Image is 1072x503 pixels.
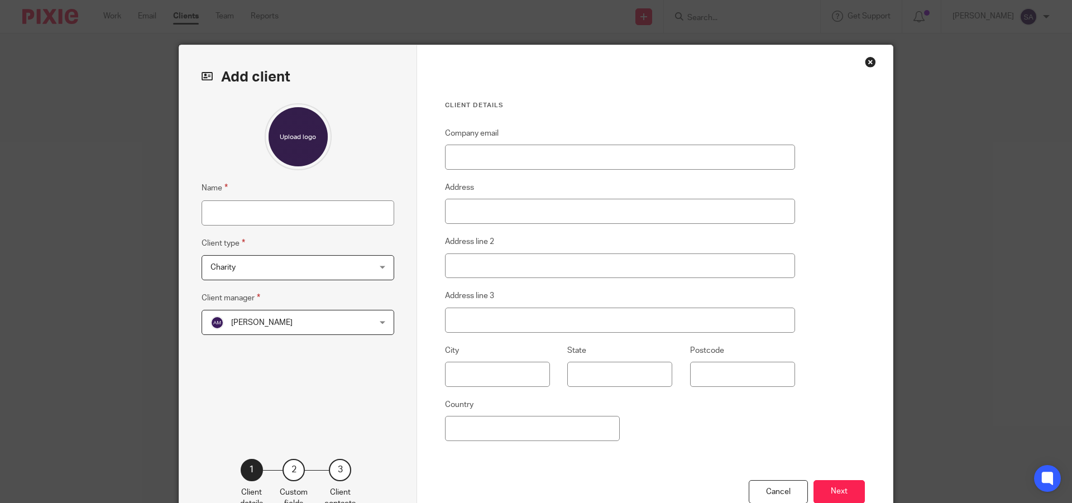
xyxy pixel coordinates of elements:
label: State [567,345,586,356]
div: Close this dialog window [865,56,876,68]
label: Client manager [202,291,260,304]
label: Address [445,182,474,193]
h3: Client details [445,101,795,110]
span: Charity [210,264,236,271]
div: 1 [241,459,263,481]
label: Country [445,399,473,410]
label: Company email [445,128,499,139]
img: svg%3E [210,316,224,329]
label: Address line 2 [445,236,494,247]
label: Name [202,181,228,194]
div: 2 [283,459,305,481]
span: [PERSON_NAME] [231,319,293,327]
label: Client type [202,237,245,250]
div: 3 [329,459,351,481]
label: City [445,345,459,356]
label: Address line 3 [445,290,494,301]
h2: Add client [202,68,394,87]
label: Postcode [690,345,724,356]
